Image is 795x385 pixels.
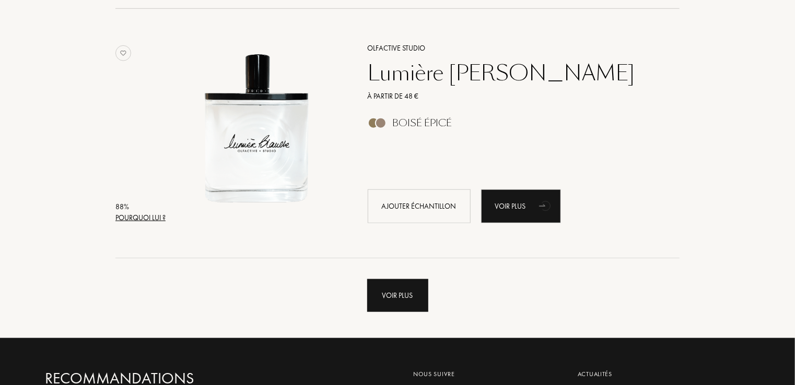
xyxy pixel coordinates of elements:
img: Lumière Blanche Olfactive Studio [169,41,343,215]
a: Olfactive Studio [360,43,664,54]
a: Boisé Épicé [360,121,664,131]
div: Voir plus [481,189,561,223]
a: Lumière [PERSON_NAME] [360,61,664,86]
div: animation [535,195,556,216]
a: Lumière Blanche Olfactive Studio [169,30,352,235]
a: Voir plusanimation [481,189,561,223]
div: 88 % [115,201,166,212]
a: À partir de 48 € [360,91,664,102]
div: Nous suivre [413,369,562,379]
img: no_like_p.png [115,45,131,61]
div: Voir plus [367,279,428,312]
div: Pourquoi lui ? [115,212,166,223]
div: Ajouter échantillon [368,189,471,223]
div: Actualités [578,369,742,379]
div: Boisé Épicé [393,117,452,129]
